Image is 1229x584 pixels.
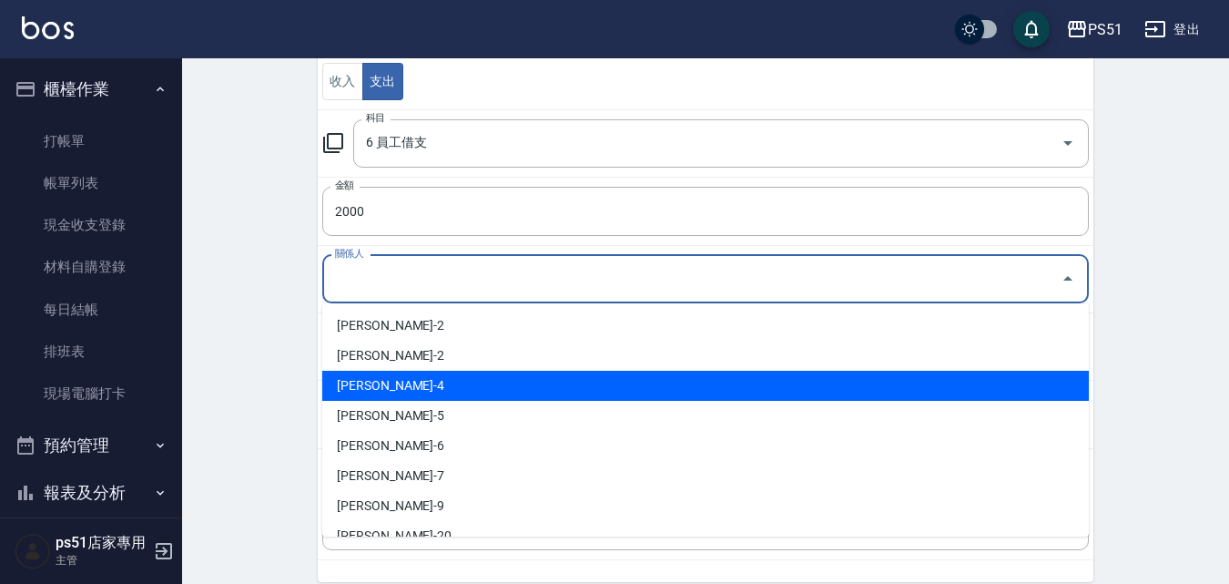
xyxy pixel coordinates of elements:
[7,162,175,204] a: 帳單列表
[335,179,354,192] label: 金額
[15,533,51,569] img: Person
[322,63,403,100] div: text alignment
[7,422,175,469] button: 預約管理
[335,247,363,261] label: 關係人
[322,311,1089,341] li: [PERSON_NAME]-2
[7,204,175,246] a: 現金收支登錄
[322,401,1089,431] li: [PERSON_NAME]-5
[56,534,148,552] h5: ps51店家專用
[322,461,1089,491] li: [PERSON_NAME]-7
[7,331,175,373] a: 排班表
[7,469,175,517] button: 報表及分析
[7,120,175,162] a: 打帳單
[1137,13,1207,46] button: 登出
[56,552,148,569] p: 主管
[7,373,175,415] a: 現場電腦打卡
[22,16,74,39] img: Logo
[366,111,385,125] label: 科目
[322,63,363,100] button: left aligned
[1013,11,1050,47] button: save
[1053,128,1082,158] button: Open
[7,516,175,563] button: 客戶管理
[362,63,403,100] button: centered
[1088,18,1122,41] div: PS51
[322,521,1089,551] li: [PERSON_NAME]-20
[322,341,1089,371] li: [PERSON_NAME]-2
[322,371,1089,401] li: [PERSON_NAME]-4
[1059,11,1130,48] button: PS51
[322,431,1089,461] li: [PERSON_NAME]-6
[7,246,175,288] a: 材料自購登錄
[1053,264,1082,293] button: Close
[322,491,1089,521] li: [PERSON_NAME]-9
[7,289,175,331] a: 每日結帳
[7,66,175,113] button: 櫃檯作業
